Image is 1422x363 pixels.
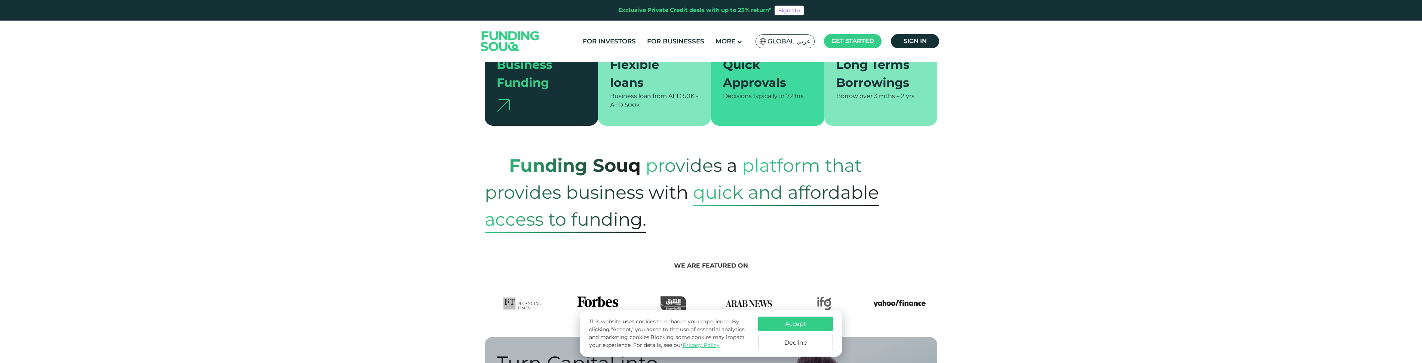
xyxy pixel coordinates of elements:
[873,296,926,311] img: Yahoo Finance Logo
[474,22,547,60] img: Logo
[661,296,686,311] img: Asharq Business Logo
[610,56,690,92] div: Flexible loans
[509,155,641,176] strong: Funding Souq
[693,179,879,206] span: quick and affordable
[610,92,667,100] span: Business loan from
[618,6,772,15] div: Exclusive Private Credit deals with up to 23% return*
[836,56,917,92] div: Long Terms Borrowings
[723,296,775,311] img: Arab News Logo
[760,38,766,45] img: SA Flag
[674,262,748,269] span: We are featured on
[646,147,737,184] span: provides a
[891,34,939,48] a: Sign in
[645,35,706,48] a: For Businesses
[836,92,873,100] span: Borrow over
[503,296,541,311] img: FTLogo Logo
[715,37,735,45] span: More
[577,296,618,311] img: Forbes Logo
[683,342,720,348] a: Privacy Policy
[723,92,785,100] span: Decisions typically in
[633,342,721,348] span: For details, see our .
[831,37,874,45] span: Get started
[904,37,927,45] span: Sign in
[874,92,914,100] span: 3 mths – 2 yrs
[581,35,638,48] a: For Investors
[497,56,577,92] div: Business Funding
[485,206,646,233] span: access to funding.
[589,318,751,349] p: This website uses cookies to enhance your experience. By clicking "Accept," you agree to the use ...
[758,335,833,350] button: Decline
[786,92,804,100] span: 72 hrs
[589,334,745,348] span: Blocking some cookies may impact your experience.
[723,56,803,92] div: Quick Approvals
[767,37,810,46] span: Global عربي
[497,99,510,112] img: arrow
[485,147,862,211] span: platform that provides business with
[758,317,833,331] button: Accept
[775,6,804,15] a: Sign Up
[817,296,832,311] img: IFG Logo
